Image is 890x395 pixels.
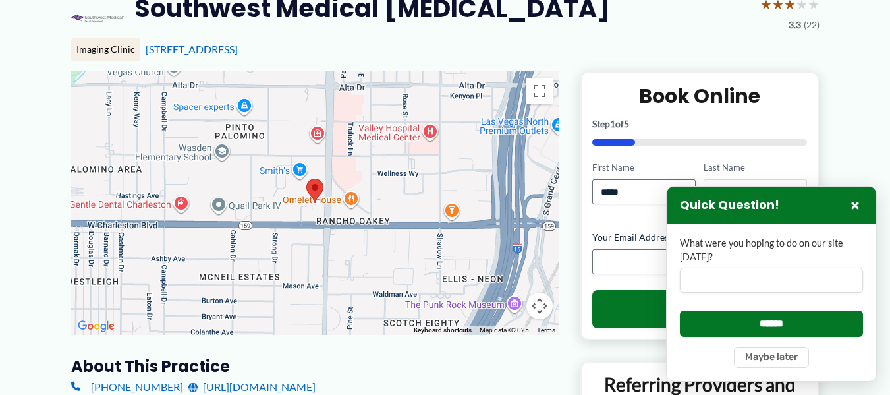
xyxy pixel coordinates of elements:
[680,237,863,264] label: What were you hoping to do on our site [DATE]?
[146,43,238,55] a: [STREET_ADDRESS]
[704,162,807,174] label: Last Name
[414,326,472,335] button: Keyboard shortcuts
[592,231,808,244] label: Your Email Address
[680,198,779,213] h3: Quick Question!
[74,318,118,335] img: Google
[592,119,808,129] p: Step of
[610,118,615,129] span: 1
[480,326,529,334] span: Map data ©2025
[734,347,809,368] button: Maybe later
[789,16,801,34] span: 3.3
[74,318,118,335] a: Open this area in Google Maps (opens a new window)
[847,197,863,213] button: Close
[71,38,140,61] div: Imaging Clinic
[526,78,553,104] button: Toggle fullscreen view
[592,83,808,109] h2: Book Online
[537,326,555,334] a: Terms (opens in new tab)
[804,16,820,34] span: (22)
[592,162,696,174] label: First Name
[624,118,629,129] span: 5
[526,293,553,319] button: Map camera controls
[71,356,559,377] h3: About this practice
